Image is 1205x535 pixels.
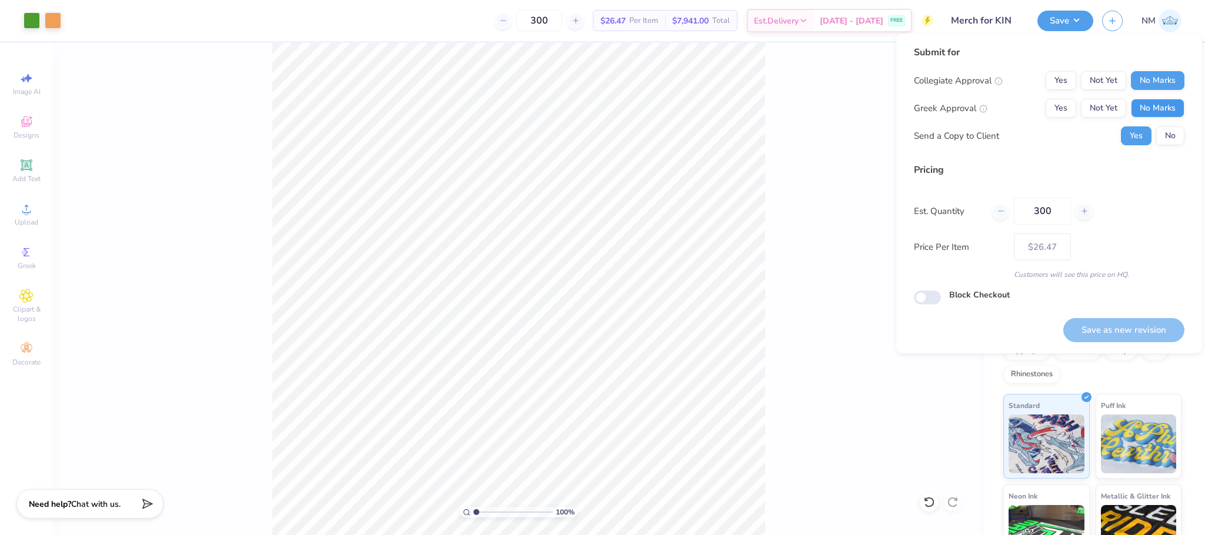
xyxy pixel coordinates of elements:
[890,16,903,25] span: FREE
[1159,9,1181,32] img: Naina Mehta
[754,15,799,27] span: Est. Delivery
[914,102,987,115] div: Greek Approval
[1121,126,1151,145] button: Yes
[15,218,38,227] span: Upload
[12,357,41,367] span: Decorate
[914,129,999,143] div: Send a Copy to Client
[1003,366,1060,383] div: Rhinestones
[1081,99,1126,118] button: Not Yet
[949,289,1010,301] label: Block Checkout
[1156,126,1184,145] button: No
[1014,198,1071,225] input: – –
[1141,14,1156,28] span: NM
[1101,399,1126,412] span: Puff Ink
[516,10,562,31] input: – –
[914,163,1184,177] div: Pricing
[556,507,575,517] span: 100 %
[12,174,41,183] span: Add Text
[1009,399,1040,412] span: Standard
[600,15,626,27] span: $26.47
[914,74,1003,88] div: Collegiate Approval
[1009,414,1084,473] img: Standard
[6,305,47,323] span: Clipart & logos
[820,15,883,27] span: [DATE] - [DATE]
[1046,99,1076,118] button: Yes
[1046,71,1076,90] button: Yes
[1131,71,1184,90] button: No Marks
[13,87,41,96] span: Image AI
[1009,490,1037,502] span: Neon Ink
[1131,99,1184,118] button: No Marks
[71,499,121,510] span: Chat with us.
[18,261,36,270] span: Greek
[672,15,709,27] span: $7,941.00
[712,15,730,27] span: Total
[629,15,658,27] span: Per Item
[942,9,1029,32] input: Untitled Design
[29,499,71,510] strong: Need help?
[914,45,1184,59] div: Submit for
[1141,9,1181,32] a: NM
[1101,490,1170,502] span: Metallic & Glitter Ink
[914,240,1005,254] label: Price Per Item
[1101,414,1177,473] img: Puff Ink
[1037,11,1093,31] button: Save
[1081,71,1126,90] button: Not Yet
[914,269,1184,280] div: Customers will see this price on HQ.
[14,131,39,140] span: Designs
[914,205,984,218] label: Est. Quantity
